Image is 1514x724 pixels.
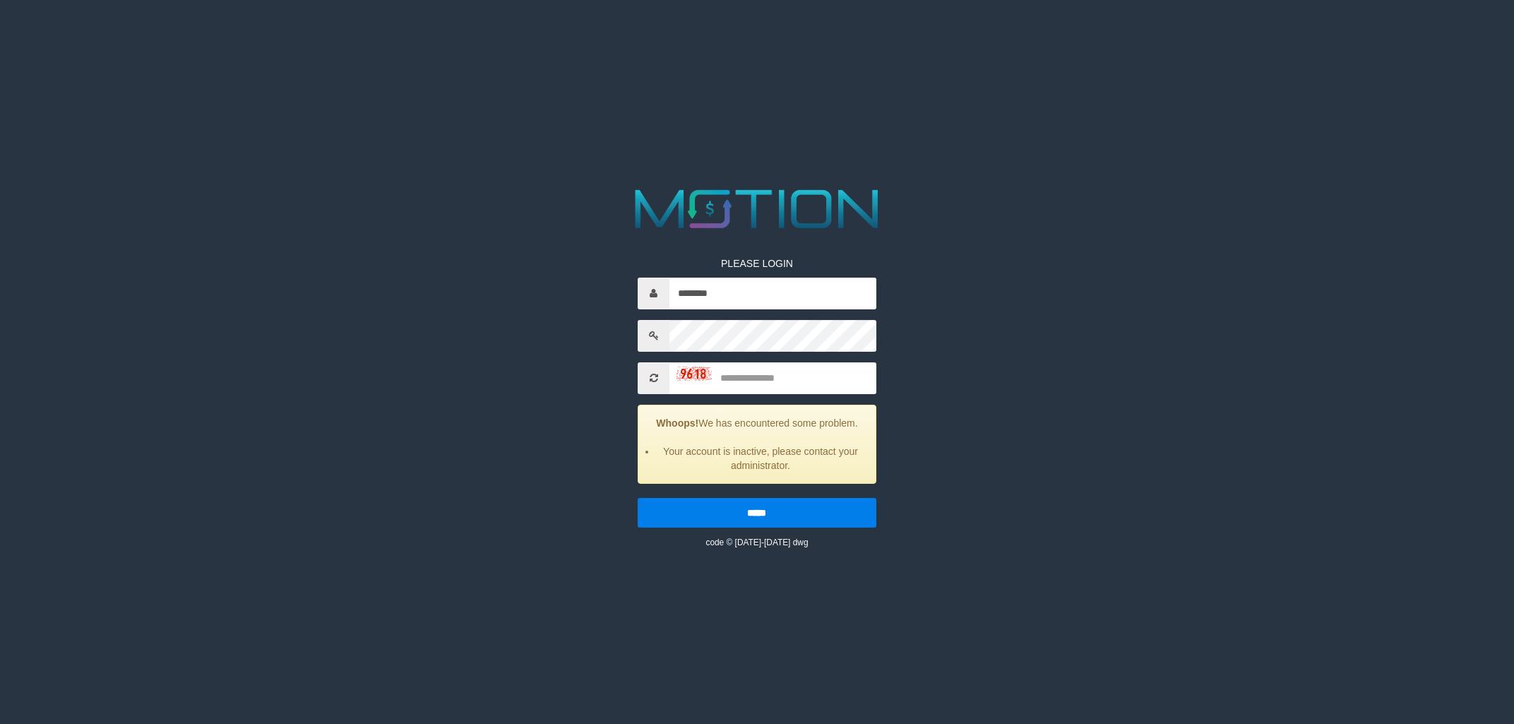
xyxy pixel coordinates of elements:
div: We has encountered some problem. [638,405,876,484]
img: captcha [676,367,712,381]
li: Your account is inactive, please contact your administrator. [656,444,864,473]
p: PLEASE LOGIN [638,256,876,271]
img: MOTION_logo.png [624,183,889,235]
small: code © [DATE]-[DATE] dwg [705,538,808,547]
strong: Whoops! [656,417,698,429]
